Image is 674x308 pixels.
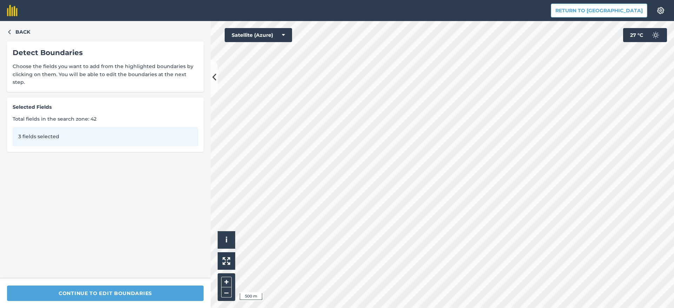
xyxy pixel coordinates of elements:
[13,127,198,146] div: 3 fields selected
[225,28,292,42] button: Satellite (Azure)
[551,4,647,18] button: Return to [GEOGRAPHIC_DATA]
[13,103,198,111] span: Selected Fields
[656,7,665,14] img: A cog icon
[225,235,227,244] span: i
[649,28,663,42] img: svg+xml;base64,PD94bWwgdmVyc2lvbj0iMS4wIiBlbmNvZGluZz0idXRmLTgiPz4KPCEtLSBHZW5lcmF0b3I6IEFkb2JlIE...
[13,115,198,123] span: Total fields in the search zone: 42
[13,47,198,58] div: Detect Boundaries
[221,287,232,297] button: –
[13,62,198,86] span: Choose the fields you want to add from the highlighted boundaries by clicking on them. You will b...
[623,28,667,42] button: 27 °C
[15,28,30,36] span: Back
[630,28,643,42] span: 27 ° C
[7,286,204,301] button: Continue to edit boundaries
[7,5,18,16] img: fieldmargin Logo
[223,257,230,265] img: Four arrows, one pointing top left, one top right, one bottom right and the last bottom left
[7,28,30,36] button: Back
[218,231,235,249] button: i
[221,277,232,287] button: +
